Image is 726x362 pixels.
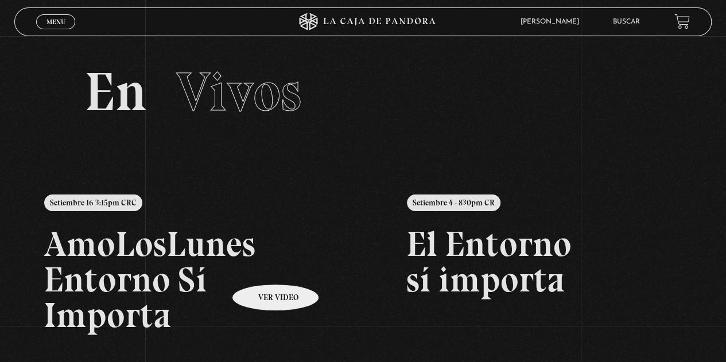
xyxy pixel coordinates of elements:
span: [PERSON_NAME] [515,18,591,25]
span: Vivos [176,59,301,124]
a: View your shopping cart [674,14,690,29]
span: Menu [46,18,65,25]
span: Cerrar [42,28,69,36]
h2: En [84,65,642,119]
a: Buscar [613,18,640,25]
